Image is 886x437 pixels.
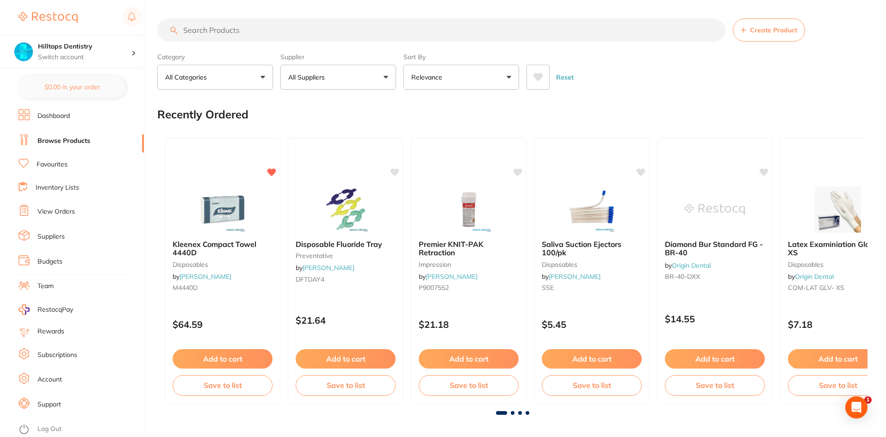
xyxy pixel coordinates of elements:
[808,186,868,233] img: Latex Examiniation Gloves - XS
[36,183,79,192] a: Inventory Lists
[157,53,273,61] label: Category
[665,375,765,395] button: Save to list
[19,304,30,315] img: RestocqPay
[419,272,477,281] span: by
[733,18,805,42] button: Create Product
[157,108,248,121] h2: Recently Ordered
[665,240,765,257] b: Diamond Bur Standard FG - BR-40
[165,73,211,82] p: All Categories
[37,257,62,266] a: Budgets
[665,261,711,270] span: by
[296,276,396,283] small: DFTDAY4
[411,73,446,82] p: Relevance
[316,186,376,233] img: Disposable Fluoride Tray
[403,65,519,90] button: Relevance
[296,252,396,259] small: preventative
[303,264,354,272] a: [PERSON_NAME]
[419,319,519,330] p: $21.18
[419,240,519,257] b: Premier KNIT-PAK Retraction
[19,76,125,98] button: $0.00 in your order
[665,314,765,324] p: $14.55
[280,65,396,90] button: All Suppliers
[19,304,73,315] a: RestocqPay
[795,272,834,281] a: Origin Dental
[419,261,519,268] small: impression
[542,349,642,369] button: Add to cart
[562,186,622,233] img: Saliva Suction Ejectors 100/pk
[37,400,61,409] a: Support
[665,349,765,369] button: Add to cart
[37,232,65,241] a: Suppliers
[192,186,253,233] img: Kleenex Compact Towel 4440D
[14,43,33,61] img: Hilltops Dentistry
[37,375,62,384] a: Account
[288,73,328,82] p: All Suppliers
[426,272,477,281] a: [PERSON_NAME]
[685,186,745,233] img: Diamond Bur Standard FG - BR-40
[296,264,354,272] span: by
[173,261,273,268] small: disposables
[672,261,711,270] a: Origin Dental
[419,349,519,369] button: Add to cart
[542,240,642,257] b: Saliva Suction Ejectors 100/pk
[280,53,396,61] label: Supplier
[180,272,231,281] a: [PERSON_NAME]
[19,422,141,437] button: Log Out
[37,327,64,336] a: Rewards
[296,349,396,369] button: Add to cart
[37,160,68,169] a: Favourites
[403,53,519,61] label: Sort By
[750,26,797,34] span: Create Product
[173,272,231,281] span: by
[19,12,78,23] img: Restocq Logo
[173,284,273,291] small: M4440D
[296,375,396,395] button: Save to list
[173,319,273,330] p: $64.59
[542,319,642,330] p: $5.45
[38,53,131,62] p: Switch account
[173,375,273,395] button: Save to list
[542,261,642,268] small: disposables
[38,42,131,51] h4: Hilltops Dentistry
[173,349,273,369] button: Add to cart
[296,240,396,248] b: Disposable Fluoride Tray
[37,425,62,434] a: Log Out
[37,351,77,360] a: Subscriptions
[37,305,73,314] span: RestocqPay
[553,65,576,90] button: Reset
[439,186,499,233] img: Premier KNIT-PAK Retraction
[542,284,642,291] small: SSE
[37,136,90,146] a: Browse Products
[845,396,867,419] div: Open Intercom Messenger
[864,396,872,404] span: 1
[542,375,642,395] button: Save to list
[549,272,601,281] a: [PERSON_NAME]
[419,284,519,291] small: P9007552
[37,282,54,291] a: Team
[788,272,834,281] span: by
[173,240,273,257] b: Kleenex Compact Towel 4440D
[37,111,70,121] a: Dashboard
[157,18,725,42] input: Search Products
[542,272,601,281] span: by
[419,375,519,395] button: Save to list
[157,65,273,90] button: All Categories
[37,207,75,216] a: View Orders
[19,7,78,28] a: Restocq Logo
[296,315,396,326] p: $21.64
[665,273,765,280] small: BR-40-DXX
